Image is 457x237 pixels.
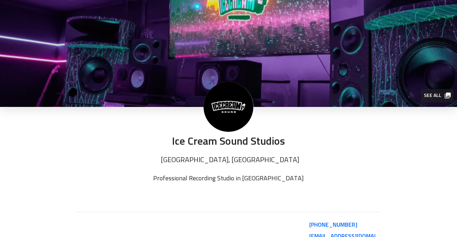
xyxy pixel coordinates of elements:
[303,221,381,229] a: [PHONE_NUMBER]
[76,135,381,149] p: Ice Cream Sound Studios
[152,175,305,182] p: Professional Recording Studio in [GEOGRAPHIC_DATA]
[76,156,381,165] p: [GEOGRAPHIC_DATA], [GEOGRAPHIC_DATA]
[204,82,253,132] img: Ice Cream Sound Studios
[421,89,453,102] button: See all
[424,91,450,100] span: See all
